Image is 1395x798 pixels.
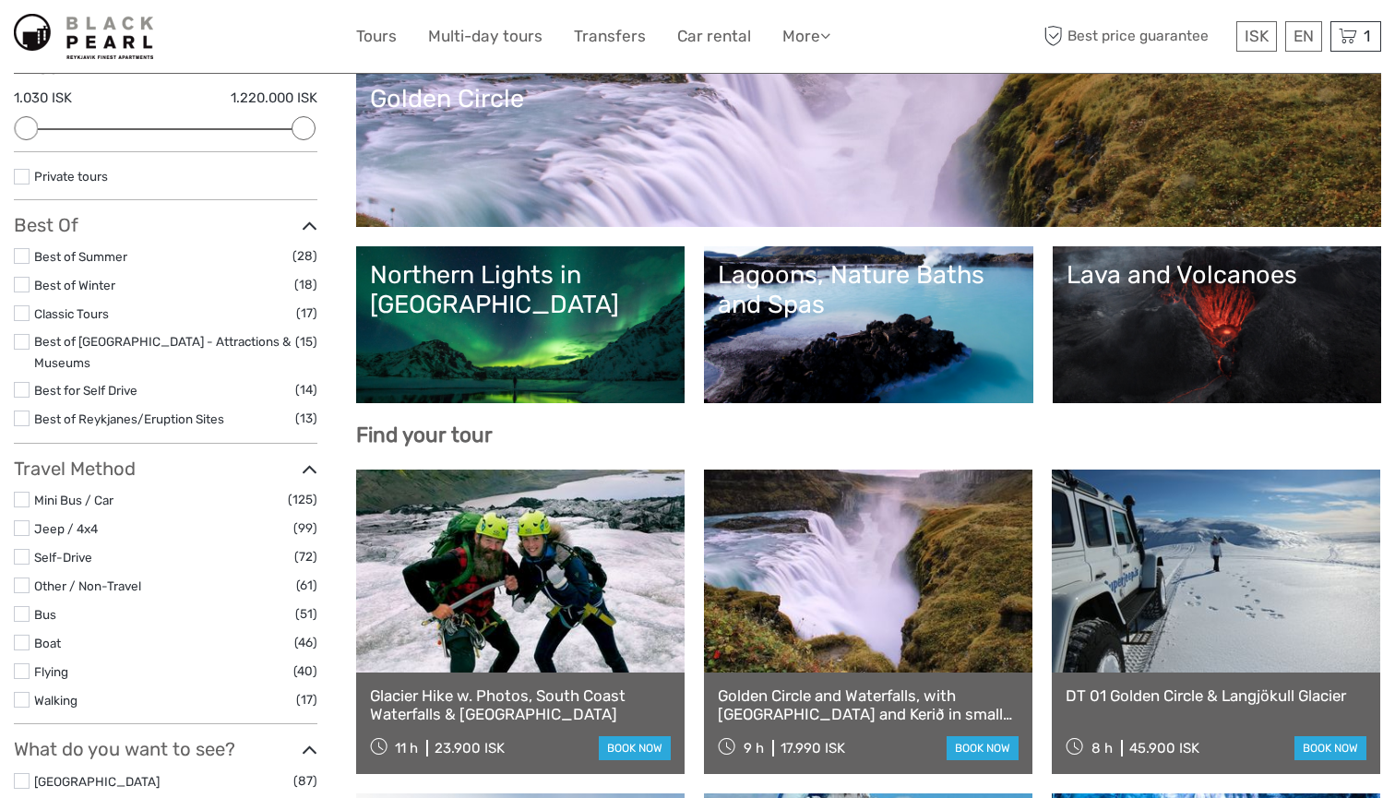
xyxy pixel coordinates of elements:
a: Jeep / 4x4 [34,521,98,536]
span: (40) [293,661,317,682]
span: (99) [293,518,317,539]
div: 17.990 ISK [781,740,845,756]
a: Golden Circle and Waterfalls, with [GEOGRAPHIC_DATA] and Kerið in small group [718,686,1019,724]
a: Best of Summer [34,249,127,264]
span: (61) [296,575,317,596]
a: Best of Winter [34,278,115,292]
span: (17) [296,303,317,324]
span: (72) [294,546,317,567]
a: Classic Tours [34,306,109,321]
div: 23.900 ISK [435,740,505,756]
a: Lava and Volcanoes [1067,260,1368,389]
b: Find your tour [356,423,493,447]
a: Boat [34,636,61,650]
span: (87) [293,770,317,792]
span: 8 h [1091,740,1113,756]
span: 9 h [744,740,764,756]
div: Lagoons, Nature Baths and Spas [718,260,1019,320]
a: Lagoons, Nature Baths and Spas [718,260,1019,389]
a: Bus [34,607,56,622]
a: Multi-day tours [428,23,542,50]
a: Best for Self Drive [34,383,137,398]
img: 5-be505350-29ba-4bf9-aa91-a363fa67fcbf_logo_small.jpg [14,14,153,59]
span: (28) [292,245,317,267]
span: (125) [288,489,317,510]
a: book now [947,736,1019,760]
span: ISK [1245,27,1269,45]
label: 1.030 ISK [14,89,72,108]
div: EN [1285,21,1322,52]
a: Mini Bus / Car [34,493,113,507]
a: book now [599,736,671,760]
a: Walking [34,693,77,708]
span: 11 h [395,740,418,756]
a: Transfers [574,23,646,50]
span: (18) [294,274,317,295]
span: (51) [295,603,317,625]
a: [GEOGRAPHIC_DATA] [34,774,160,789]
button: Open LiveChat chat widget [212,29,234,51]
div: 45.900 ISK [1129,740,1199,756]
a: More [782,23,830,50]
h3: Best Of [14,214,317,236]
a: Car rental [677,23,751,50]
span: Best price guarantee [1040,21,1233,52]
a: Private tours [34,169,108,184]
a: Self-Drive [34,550,92,565]
a: Other / Non-Travel [34,578,141,593]
label: 1.220.000 ISK [231,89,317,108]
span: (14) [295,379,317,400]
a: DT 01 Golden Circle & Langjökull Glacier [1066,686,1366,705]
a: Best of [GEOGRAPHIC_DATA] - Attractions & Museums [34,334,291,370]
a: Golden Circle [370,84,1368,213]
a: Flying [34,664,68,679]
h3: Travel Method [14,458,317,480]
span: (17) [296,689,317,710]
a: Glacier Hike w. Photos, South Coast Waterfalls & [GEOGRAPHIC_DATA] [370,686,671,724]
a: book now [1294,736,1366,760]
a: Northern Lights in [GEOGRAPHIC_DATA] [370,260,672,389]
span: (15) [295,331,317,352]
span: 1 [1361,27,1373,45]
a: Best of Reykjanes/Eruption Sites [34,411,224,426]
span: (46) [294,632,317,653]
div: Northern Lights in [GEOGRAPHIC_DATA] [370,260,672,320]
div: Lava and Volcanoes [1067,260,1368,290]
a: Tours [356,23,397,50]
h3: What do you want to see? [14,738,317,760]
span: (13) [295,408,317,429]
div: Golden Circle [370,84,1368,113]
p: We're away right now. Please check back later! [26,32,209,47]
